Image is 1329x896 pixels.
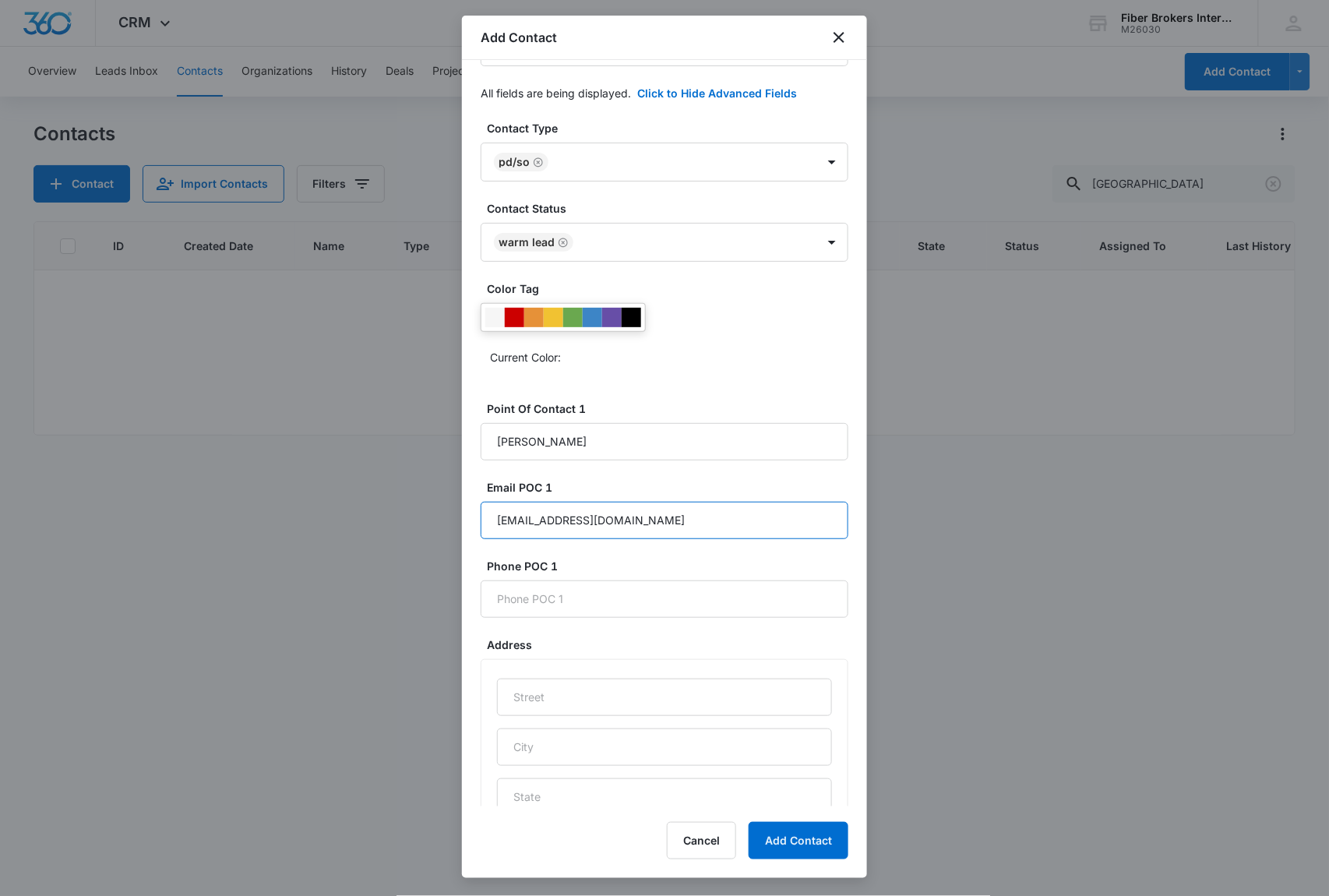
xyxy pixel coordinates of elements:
[602,308,622,327] div: #674ea7
[487,637,855,653] label: Address
[497,778,832,816] input: State
[555,237,569,248] div: Remove Warm Lead
[481,85,631,101] p: All fields are being displayed.
[667,822,736,859] button: Cancel
[487,479,855,496] label: Email POC 1
[499,237,555,248] div: Warm Lead
[481,580,848,618] input: Phone POC 1
[499,157,530,168] div: PD/SO
[481,28,557,47] h1: Add Contact
[487,120,855,136] label: Contact Type
[563,308,583,327] div: #6aa84f
[487,280,855,297] label: Color Tag
[487,558,855,574] label: Phone POC 1
[530,157,544,168] div: Remove PD/SO
[485,308,505,327] div: #F6F6F6
[544,308,563,327] div: #f1c232
[490,349,561,365] p: Current Color:
[481,423,848,460] input: Point Of Contact 1
[487,400,855,417] label: Point Of Contact 1
[505,308,524,327] div: #CC0000
[637,85,797,101] button: Click to Hide Advanced Fields
[481,502,848,539] input: Email POC 1
[487,200,855,217] label: Contact Status
[583,308,602,327] div: #3d85c6
[524,308,544,327] div: #e69138
[622,308,641,327] div: #000000
[497,679,832,716] input: Street
[497,728,832,766] input: City
[830,28,848,47] button: close
[749,822,848,859] button: Add Contact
